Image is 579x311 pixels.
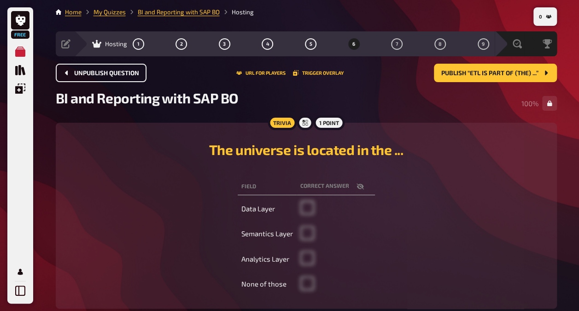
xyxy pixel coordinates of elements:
[238,273,297,296] td: None of those
[434,64,557,82] button: Publish “ETL is part of (the) ...”
[238,178,297,195] th: Field
[174,36,189,51] button: 2
[12,32,29,37] span: Free
[138,8,220,16] a: BI and Reporting with SAP BO
[539,14,542,19] span: 0
[310,42,312,47] span: 5
[65,7,82,17] li: Home
[439,42,442,47] span: 8
[266,42,269,47] span: 4
[223,42,226,47] span: 3
[441,70,538,77] span: Publish “ETL is part of (the) ...”
[236,70,286,76] button: URL for players
[390,36,404,51] button: 7
[433,36,447,51] button: 8
[126,7,220,17] li: BI and Reporting with SAP BO
[56,64,146,82] button: Unpublish question
[238,197,297,221] td: Data Layer
[260,36,275,51] button: 4
[521,99,538,108] span: 100 %
[238,222,297,246] td: Semantics Layer
[314,115,345,130] div: 1 point
[535,9,555,24] button: 0
[94,8,126,16] a: My Quizzes
[346,36,361,51] button: 6
[293,70,344,76] button: Trigger Overlay
[65,8,82,16] a: Home
[220,7,254,17] li: Hosting
[105,40,127,48] span: Hosting
[396,42,398,47] span: 7
[67,141,546,158] h2: The universe is located in the ...
[352,42,355,47] span: 6
[180,42,183,47] span: 2
[476,36,491,51] button: 9
[82,7,126,17] li: My Quizzes
[11,79,29,98] a: Overlays
[137,42,140,47] span: 1
[74,70,139,77] span: Unpublish question
[482,42,485,47] span: 9
[11,263,29,281] a: My Account
[297,178,375,195] th: correct answer
[131,36,146,51] button: 1
[11,61,29,79] a: Quiz Library
[217,36,232,51] button: 3
[268,115,297,130] div: Trivia
[238,247,297,271] td: Analytics Layer
[11,42,29,61] a: My Quizzes
[56,90,239,106] span: BI and Reporting with SAP BO
[304,36,318,51] button: 5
